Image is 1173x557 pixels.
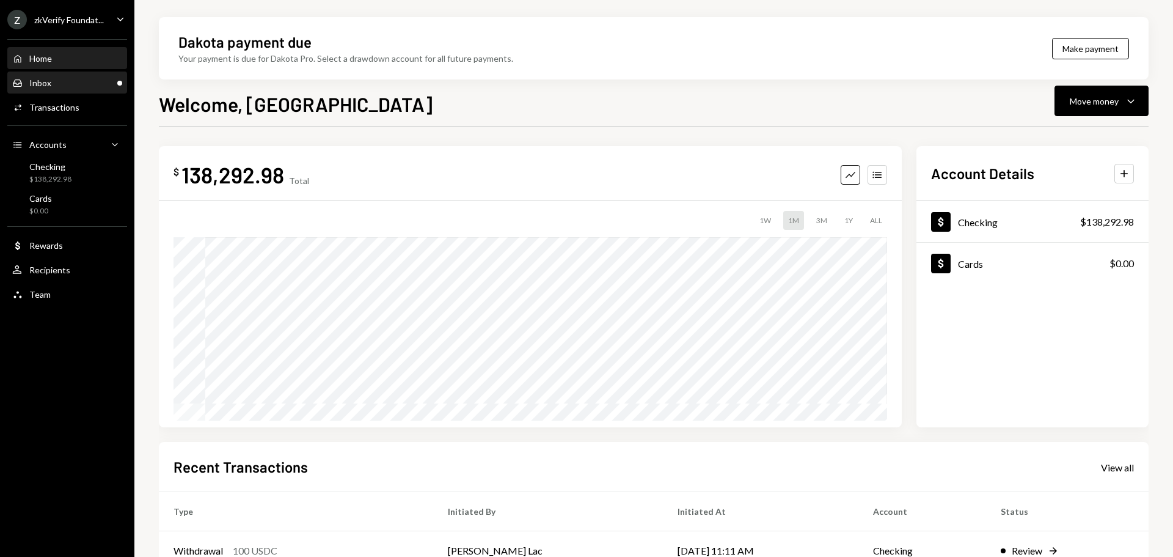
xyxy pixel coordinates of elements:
th: Account [858,492,986,531]
h1: Welcome, [GEOGRAPHIC_DATA] [159,92,433,116]
th: Type [159,492,433,531]
a: Recipients [7,259,127,281]
h2: Recent Transactions [174,457,308,477]
a: Inbox [7,72,127,94]
div: Inbox [29,78,51,88]
th: Initiated At [663,492,858,531]
div: Rewards [29,240,63,251]
a: Rewards [7,234,127,256]
div: Home [29,53,52,64]
a: Checking$138,292.98 [916,201,1149,242]
th: Status [986,492,1149,531]
a: Cards$0.00 [916,243,1149,284]
div: Accounts [29,139,67,150]
a: Transactions [7,96,127,118]
div: 3M [811,211,832,230]
h2: Account Details [931,163,1034,183]
div: $0.00 [29,206,52,216]
div: Your payment is due for Dakota Pro. Select a drawdown account for all future payments. [178,52,513,65]
a: Checking$138,292.98 [7,158,127,187]
div: Team [29,289,51,300]
a: Accounts [7,133,127,155]
div: Move money [1070,95,1119,108]
a: Team [7,283,127,305]
button: Move money [1054,86,1149,116]
div: 1M [783,211,804,230]
div: $0.00 [1109,256,1134,271]
div: ALL [865,211,887,230]
div: Checking [958,216,998,228]
div: 138,292.98 [181,161,284,188]
button: Make payment [1052,38,1129,59]
a: Home [7,47,127,69]
a: Cards$0.00 [7,190,127,219]
div: Total [289,175,309,186]
div: Transactions [29,102,79,113]
div: View all [1101,462,1134,474]
div: 1W [755,211,776,230]
div: 1Y [839,211,858,230]
div: Checking [29,161,71,172]
div: Dakota payment due [178,32,312,52]
div: Recipients [29,265,70,275]
div: $138,292.98 [1080,215,1134,229]
th: Initiated By [433,492,662,531]
a: View all [1101,460,1134,474]
div: $138,292.98 [29,174,71,185]
div: Cards [29,193,52,204]
div: Cards [958,258,983,270]
div: $ [174,166,179,178]
div: zkVerify Foundat... [34,15,104,25]
div: Z [7,10,27,29]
